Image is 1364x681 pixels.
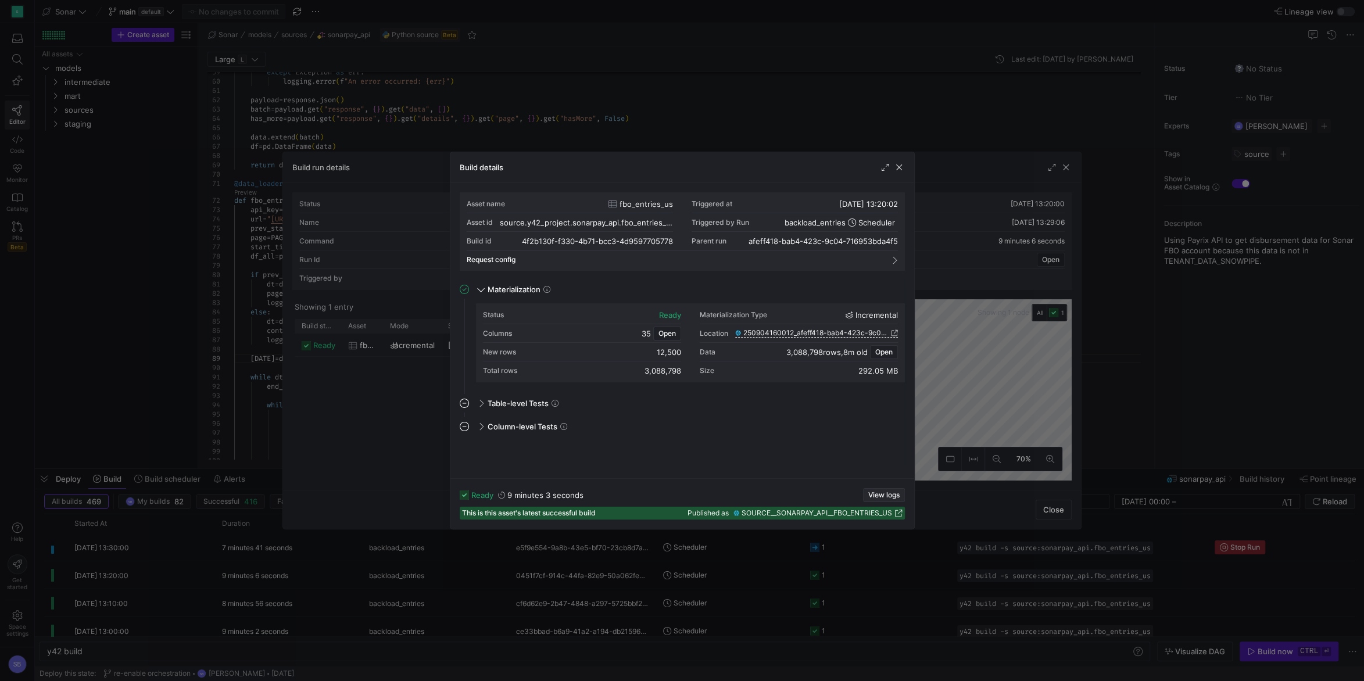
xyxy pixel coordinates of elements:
[692,200,732,208] div: Triggered at
[749,236,898,246] div: afeff418-bab4-423c-9c04-716953bda4f5
[522,236,673,246] div: 4f2b130f-f330-4b71-bcc3-4d9597705778
[471,490,493,500] span: ready
[645,366,681,375] div: 3,088,798
[460,394,905,413] mat-expansion-panel-header: Table-level Tests
[460,303,905,394] div: Materialization
[500,218,673,227] div: source.y42_project.sonarpay_api.fbo_entries_us
[488,422,557,431] span: Column-level Tests
[460,163,503,172] h3: Build details
[735,329,898,337] a: 250904160012_afeff418-bab4-423c-9c04-716953bda4f5
[483,367,517,375] div: Total rows
[483,329,512,338] div: Columns
[742,509,892,517] span: SOURCE__SONARPAY_API__FBO_ENTRIES_US
[688,509,729,517] span: Published as
[467,200,505,208] div: Asset name
[692,218,749,227] div: Triggered by Run
[467,256,884,264] mat-panel-title: Request config
[743,329,889,337] span: 250904160012_afeff418-bab4-423c-9c04-716953bda4f5
[863,488,905,502] button: View logs
[483,311,504,319] div: Status
[659,310,681,320] div: ready
[782,216,898,229] button: backload_entriesScheduler
[843,347,868,357] span: 8m old
[855,310,898,320] span: incremental
[700,311,767,319] div: Materialization Type
[733,509,903,517] a: SOURCE__SONARPAY_API__FBO_ENTRIES_US
[858,218,895,227] span: Scheduler
[870,345,898,359] button: Open
[460,417,905,436] mat-expansion-panel-header: Column-level Tests
[642,329,651,338] span: 35
[786,347,868,357] div: ,
[785,218,846,227] span: backload_entries
[658,329,676,338] span: Open
[700,348,715,356] div: Data
[483,348,516,356] div: New rows
[507,490,583,500] y42-duration: 9 minutes 3 seconds
[467,218,493,227] div: Asset id
[868,491,900,499] span: View logs
[657,347,681,357] div: 12,500
[875,348,893,356] span: Open
[786,347,841,357] span: 3,088,798 rows
[700,367,714,375] div: Size
[488,285,540,294] span: Materialization
[467,237,492,245] div: Build id
[858,366,898,375] div: 292.05 MB
[462,509,596,517] span: This is this asset's latest successful build
[620,199,673,209] span: fbo_entries_us
[467,251,898,268] mat-expansion-panel-header: Request config
[700,329,728,338] div: Location
[692,237,726,245] span: Parent run
[460,280,905,299] mat-expansion-panel-header: Materialization
[488,399,549,408] span: Table-level Tests
[653,327,681,340] button: Open
[839,199,898,209] span: [DATE] 13:20:02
